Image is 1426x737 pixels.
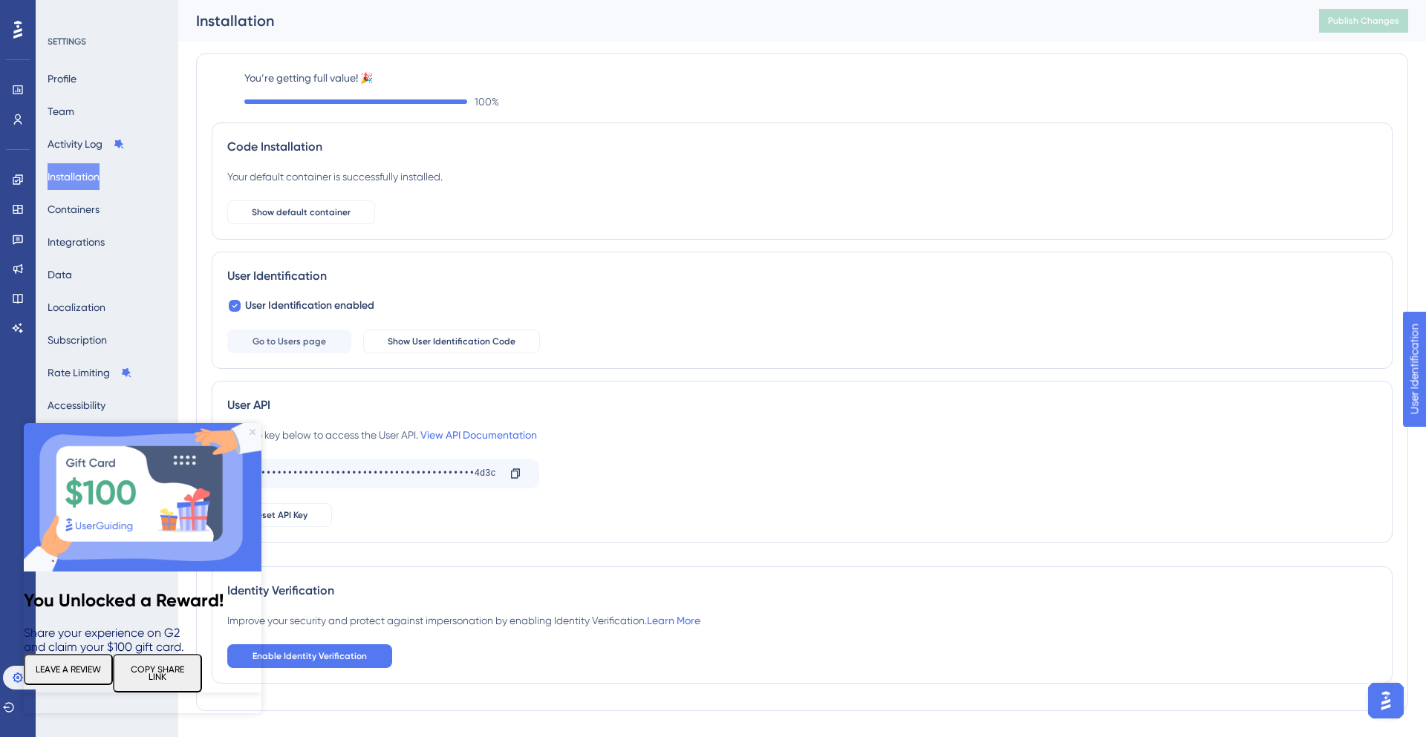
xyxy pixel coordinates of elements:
button: Integrations [48,229,105,255]
div: Identity Verification [227,582,1377,600]
button: Activity Log [48,131,125,157]
div: SETTINGS [48,36,168,48]
span: User Identification [12,4,103,22]
span: Show default container [252,206,351,218]
div: Use the key below to access the User API. [227,426,537,444]
span: Show User Identification Code [388,335,515,347]
div: User Identification [227,267,1377,285]
button: Profile [48,65,76,92]
span: Reset API Key [252,509,307,521]
span: Publish Changes [1328,15,1399,27]
button: Show default container [227,200,375,224]
span: Go to Users page [253,335,326,347]
button: Accessibility [48,392,105,419]
button: COPY SHARE LINK [89,231,178,269]
div: Your default container is successfully installed. [227,168,443,186]
button: Reset API Key [227,503,332,527]
div: User API [227,396,1377,414]
button: Localization [48,294,105,321]
button: Data [48,261,72,288]
button: Rate Limiting [48,359,132,386]
div: ••••••••••••••••••••••••••••••••••••••••••••4d3c [239,462,498,485]
a: View API Documentation [420,429,537,441]
div: Improve your security and protect against impersonation by enabling Identity Verification. [227,612,700,629]
button: Enable Identity Verification [227,644,392,668]
div: Installation [196,10,1282,31]
button: Publish Changes [1319,9,1408,33]
span: 100 % [475,93,499,111]
label: You’re getting full value! 🎉 [244,69,1393,87]
button: Go to Users page [227,330,351,353]
span: Enable Identity Verification [253,650,367,662]
button: Team [48,98,74,125]
div: Close Preview [226,6,232,12]
span: User Identification enabled [245,297,374,315]
button: Show User Identification Code [363,330,540,353]
a: Learn More [647,615,700,626]
div: Code Installation [227,138,1377,156]
button: Containers [48,196,100,223]
iframe: UserGuiding AI Assistant Launcher [1364,678,1408,723]
button: Subscription [48,327,107,353]
button: Installation [48,163,100,190]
